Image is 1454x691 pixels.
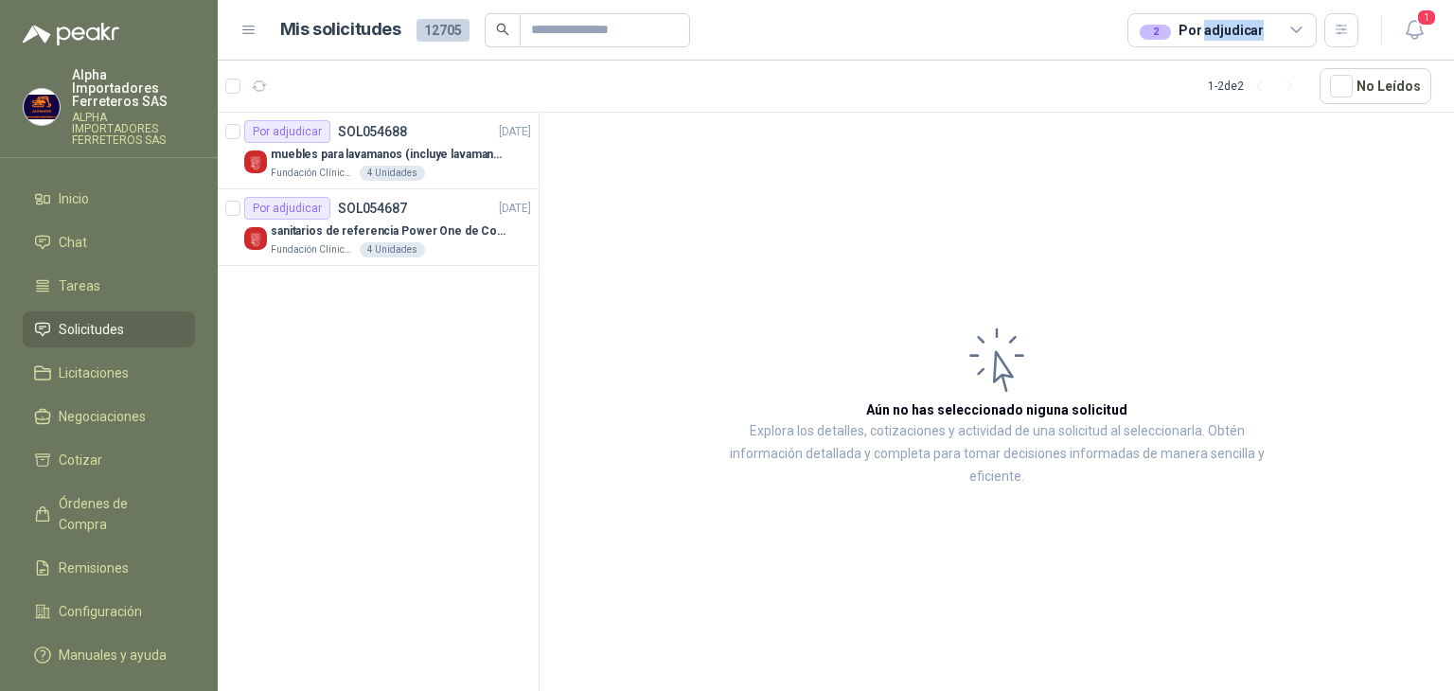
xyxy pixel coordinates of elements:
a: Órdenes de Compra [23,486,195,542]
img: Company Logo [244,151,267,173]
img: Logo peakr [23,23,119,45]
a: Manuales y ayuda [23,637,195,673]
span: Inicio [59,188,89,209]
span: Licitaciones [59,363,129,383]
div: Por adjudicar [1140,20,1264,41]
span: 12705 [417,19,470,42]
span: search [496,23,509,36]
p: SOL054687 [338,202,407,215]
p: sanitarios de referencia Power One de Corona [271,222,506,240]
a: Por adjudicarSOL054687[DATE] Company Logosanitarios de referencia Power One de CoronaFundación Cl... [218,189,539,266]
span: Chat [59,232,87,253]
div: Por adjudicar [244,197,330,220]
div: Por adjudicar [244,120,330,143]
p: [DATE] [499,200,531,218]
span: Negociaciones [59,406,146,427]
p: [DATE] [499,123,531,141]
p: Explora los detalles, cotizaciones y actividad de una solicitud al seleccionarla. Obtén informaci... [729,420,1265,488]
div: 4 Unidades [360,166,425,181]
div: 2 [1140,25,1171,40]
span: Órdenes de Compra [59,493,177,535]
div: 1 - 2 de 2 [1208,71,1304,101]
div: 4 Unidades [360,242,425,257]
a: Configuración [23,594,195,629]
a: Chat [23,224,195,260]
img: Company Logo [24,89,60,125]
a: Remisiones [23,550,195,586]
p: Fundación Clínica Shaio [271,242,356,257]
span: Tareas [59,275,100,296]
button: 1 [1397,13,1431,47]
button: No Leídos [1320,68,1431,104]
span: Solicitudes [59,319,124,340]
p: muebles para lavamanos (incluye lavamanos) [271,146,506,164]
a: Tareas [23,268,195,304]
span: Remisiones [59,558,129,578]
a: Negociaciones [23,399,195,434]
a: Cotizar [23,442,195,478]
a: Licitaciones [23,355,195,391]
span: 1 [1416,9,1437,27]
p: Alpha Importadores Ferreteros SAS [72,68,195,108]
a: Inicio [23,181,195,217]
span: Configuración [59,601,142,622]
p: SOL054688 [338,125,407,138]
p: ALPHA IMPORTADORES FERRETEROS SAS [72,112,195,146]
a: Solicitudes [23,311,195,347]
h3: Aún no has seleccionado niguna solicitud [866,399,1127,420]
span: Manuales y ayuda [59,645,167,665]
h1: Mis solicitudes [280,16,401,44]
p: Fundación Clínica Shaio [271,166,356,181]
span: Cotizar [59,450,102,470]
a: Por adjudicarSOL054688[DATE] Company Logomuebles para lavamanos (incluye lavamanos)Fundación Clín... [218,113,539,189]
img: Company Logo [244,227,267,250]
